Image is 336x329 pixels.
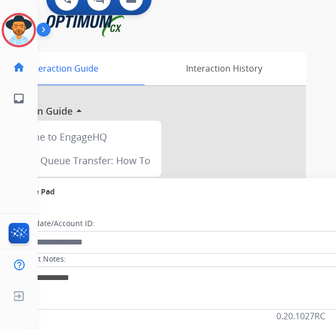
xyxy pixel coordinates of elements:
mat-icon: inbox [12,92,25,105]
label: Contact Notes: [13,254,66,264]
img: avatar [4,15,34,45]
p: 0.20.1027RC [276,310,325,323]
div: Interaction History [142,52,306,85]
label: Candidate/Account ID: [14,218,95,229]
mat-icon: home [12,61,25,74]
